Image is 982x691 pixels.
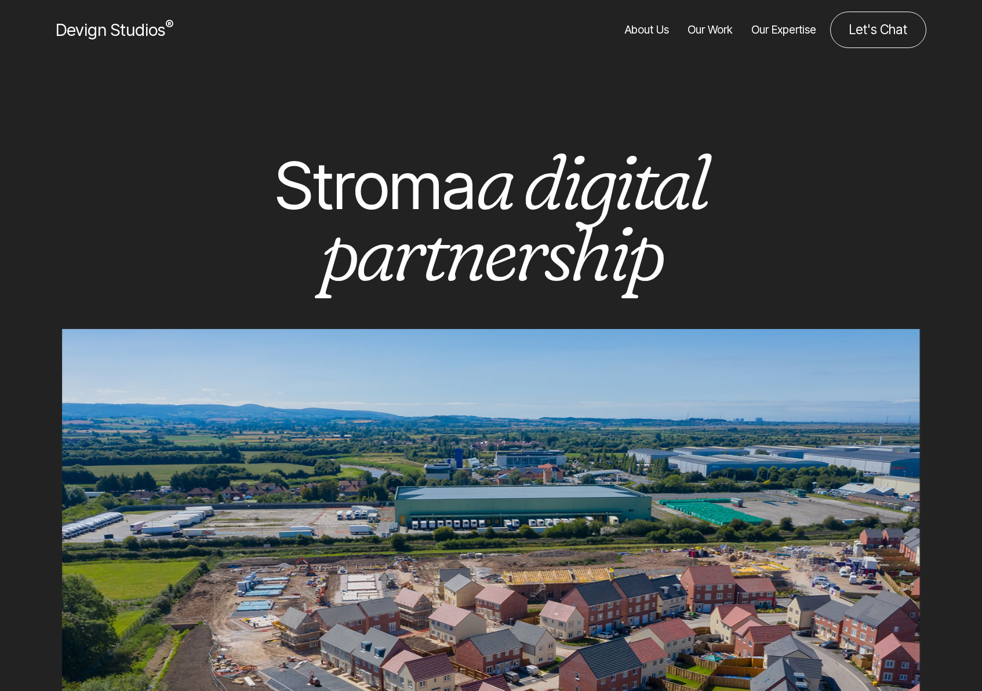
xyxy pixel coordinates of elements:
[751,12,816,48] a: Our Expertise
[56,17,173,42] a: Devign Studios® Homepage
[56,20,173,40] span: Devign Studios
[625,12,669,48] a: About Us
[688,12,733,48] a: Our Work
[830,12,926,48] a: Contact us about your project
[165,17,173,32] sup: ®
